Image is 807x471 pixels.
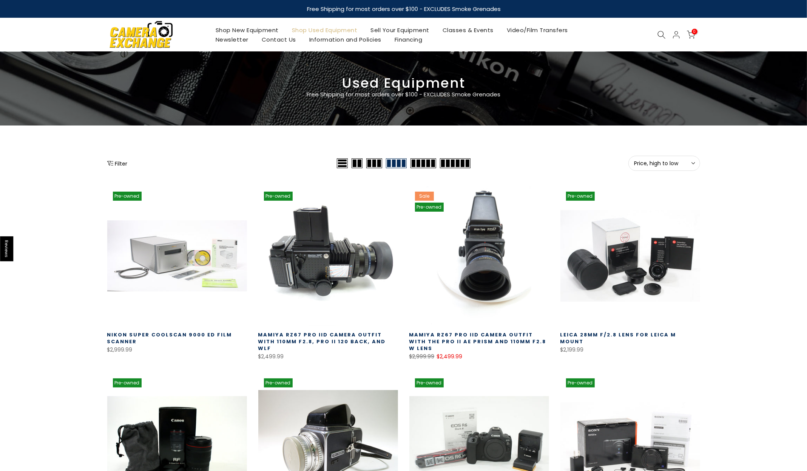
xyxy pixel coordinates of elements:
[262,90,545,99] p: Free Shipping for most orders over $100 - EXCLUDES Smoke Grenades
[634,160,694,167] span: Price, high to low
[285,25,364,35] a: Shop Used Equipment
[107,160,128,167] button: Show filters
[560,345,700,355] div: $2,199.99
[687,31,695,39] a: 0
[107,345,247,355] div: $2,999.99
[409,353,435,360] del: $2,999.99
[209,35,255,44] a: Newsletter
[409,331,546,352] a: Mamiya RZ67 Pro IID Camera Outfit with the Pro II AE Prism and 110MM F2.8 W Lens
[436,25,500,35] a: Classes & Events
[307,5,500,13] strong: Free Shipping for most orders over $100 - EXCLUDES Smoke Grenades
[437,352,463,361] ins: $2,499.99
[258,352,398,361] div: $2,499.99
[388,35,429,44] a: Financing
[107,78,700,88] h3: Used Equipment
[500,25,574,35] a: Video/Film Transfers
[258,331,386,352] a: Mamiya RZ67 Pro IID Camera Outfit with 110MM F2.8, Pro II 120 Back, and WLF
[107,331,232,345] a: Nikon Super Coolscan 9000 ED Film Scanner
[692,29,697,34] span: 0
[628,156,700,171] button: Price, high to low
[302,35,388,44] a: Information and Policies
[209,25,285,35] a: Shop New Equipment
[364,25,436,35] a: Sell Your Equipment
[560,331,676,345] a: Leica 28mm f/2.8 Lens for Leica M Mount
[255,35,302,44] a: Contact Us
